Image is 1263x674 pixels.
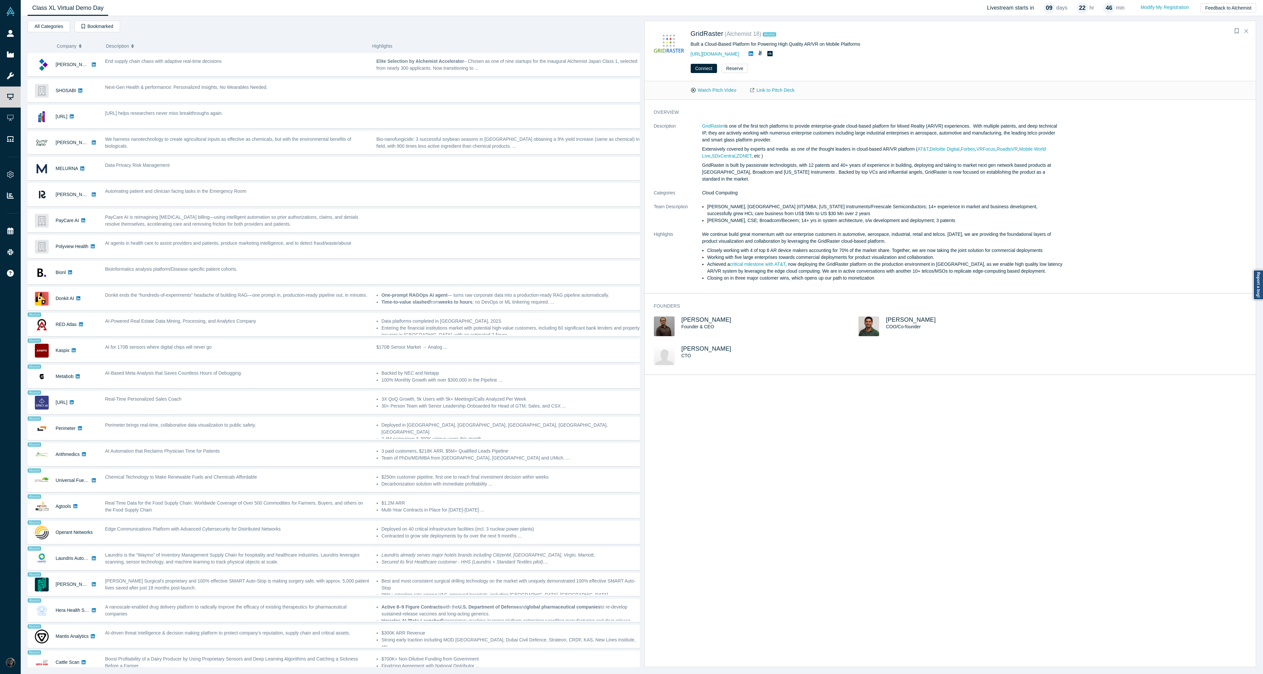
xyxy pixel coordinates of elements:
li: Closely working with 4 of top 6 AR device makers accounting for 70% of the market share. Together... [707,247,1063,254]
span: Perimeter brings real-time, collaborative data visualization to public safety. [105,422,256,428]
img: Hubly Surgical's Logo [35,578,49,591]
a: [PERSON_NAME] [681,316,731,323]
li: Decarbonization solution with immediate profitability ... [382,481,641,487]
li: Deployed on 40 critical infrastructure facilities (incl. 3 nuclear power plants) [382,526,641,533]
span: A nanoscale-enabled drug delivery platform to radically improve the efficacy of existing therapeu... [105,604,347,616]
span: AI-Powered Real Estate Data Mining, Processing, and Analytics Company [105,318,256,324]
a: GridRaster [691,30,724,37]
button: Company [57,39,99,53]
a: Polyview Health [56,244,88,249]
li: 96%+ retention rate among VAC-approved hospitals, including [GEOGRAPHIC_DATA], [GEOGRAPHIC_DATA],... [382,591,641,605]
a: Hera Health Solutions [56,608,100,613]
span: CTO [681,353,691,358]
a: RED Atlas [56,322,77,327]
img: Kaspix's Logo [35,344,49,358]
li: Achieved a , now deploying the GridRaster platform on the production environment in [GEOGRAPHIC_D... [707,261,1063,275]
a: AT&T [918,146,929,152]
a: [PERSON_NAME] [886,316,936,323]
a: [URL][DOMAIN_NAME] [691,51,739,57]
li: 30+ Person Team with Senior Leadership Onboarded for Head of GTM, Sales, and CSX ... [382,403,641,410]
em: Secured its first Healthcare customer - HHS (Laundris + Standard Textiles pilot). [382,559,545,564]
li: Deployed in [GEOGRAPHIC_DATA], [GEOGRAPHIC_DATA], [GEOGRAPHIC_DATA], [GEOGRAPHIC_DATA], [GEOGRAPH... [382,422,641,436]
span: Alumni [28,390,41,395]
span: Data Privacy Risk Management [105,162,170,168]
span: Description [106,39,129,53]
a: [URL] [56,114,67,119]
a: [PERSON_NAME] [56,62,93,67]
span: Automating patient and clinician facing tasks in the Emergency Room [105,188,247,194]
span: COO/Co-founder [886,324,921,329]
a: Metabob [56,374,73,379]
p: Bio-nanofungicide: 3 successful soybean seasons in [GEOGRAPHIC_DATA] obtaining a 9% yield increas... [376,136,641,150]
img: Agtools's Logo [35,500,49,513]
span: AI-driven threat intelligence & decision making platform to protect company’s reputation, supply ... [105,630,350,636]
a: Perimeter [56,426,76,431]
span: Next-Gen Health & performance: Personalized Insights, No Wearables Needed. [105,85,268,90]
li: proprietary machine-learning platform optimizing nanofiber manufacturing and drug release kinetic... [382,617,641,631]
a: Cattle Scan [56,660,79,665]
span: We harness nanotechnology to create agricultural inputs as effective as chemicals, but with the e... [105,137,351,149]
img: Alchemist Vault Logo [6,7,15,16]
img: Venkat Ramana Dass's Profile Image [654,345,675,365]
p: min [1116,4,1125,12]
div: Built a Cloud-Based Platform for Powering High Quality AR/VR on Mobile Platforms [691,41,910,48]
strong: weeks to hours [439,299,472,305]
img: Laundris Autonomous Inventory Management's Logo [35,552,49,565]
a: GridRaster [702,123,725,129]
dt: Categories [654,189,702,203]
img: Rishi Ranjan's Profile Image [654,316,675,336]
div: 22 [1077,2,1088,14]
li: $300K ARR Revenue [382,630,641,637]
img: Mantis Analytics's Logo [35,630,49,643]
h4: Livestream starts in [987,5,1034,11]
span: Alumni [28,494,41,499]
a: Operant Networks [56,530,93,535]
img: PayCare AI 's Logo [35,214,49,228]
li: Closing on in three major customer wins, which opens up our path to monetization [707,275,1063,282]
li: 3X QoQ Growth, 5k Users with 5k+ Meetings/Calls Analyzed Per Week [382,396,641,403]
span: AI for 170B sensors where digital chips will never go [105,344,212,350]
img: Donkit AI's Logo [35,292,49,306]
li: $1.2M ARR [382,500,641,507]
li: Team of PhDs/MD/MBA from [GEOGRAPHIC_DATA], [GEOGRAPHIC_DATA] and UMich. ... [382,455,641,462]
li: Finalizing Agreement with National Distributor ... [382,662,641,669]
span: Alumni [28,624,41,629]
strong: Elite Selection by Alchemist Accelerator [376,59,464,64]
li: Backed by NEC and Netapp [382,370,641,377]
img: Spiky.ai's Logo [35,396,49,410]
a: [PERSON_NAME] Surgical [56,582,111,587]
a: Laundris Autonomous Inventory Management [56,556,149,561]
li: 3 paid customers, $218K ARR, $5M+ Qualified Leads Pipeline [382,448,641,455]
span: Cloud Computing [702,190,738,195]
img: Qumir Nano's Logo [35,136,49,150]
span: PayCare AI is reimagining [MEDICAL_DATA] billing—using intelligent automation so prior authorizat... [105,214,359,227]
a: [PERSON_NAME] [681,345,731,352]
span: Chemical Technology to Make Renewable Fuels and Chemicals Affordable [105,474,257,480]
a: Mantis Analytics [56,634,88,639]
span: Alumni [28,312,41,317]
span: Bioinformatics analysis platform/Disease-specific patient cohorts. [105,266,237,272]
a: Link to Pitch Deck [743,85,802,96]
button: Feedback to Alchemist [1201,3,1256,12]
li: Data platforms completed in [GEOGRAPHIC_DATA], 2023. [382,318,641,325]
p: hr [1089,4,1094,12]
p: We continue build great momentum with our enterprise customers in automotive, aerospace, industri... [702,231,1063,245]
a: Bionl [56,270,66,275]
a: Kaspix [56,348,69,353]
li: — turns raw corporate data into a production-ready RAG pipeline automatically. [382,292,641,299]
span: Alumni [28,650,41,655]
div: 46 [1103,2,1115,14]
img: Dijam Panigrahi's Profile Image [858,316,879,336]
a: PayCare AI [56,218,79,223]
p: is one of the first tech platforms to provide enterprise-grade cloud-based platform for Mixed Rea... [702,123,1063,143]
img: Universal Fuel Technologies's Logo [35,474,49,487]
a: VRFocus [976,146,995,152]
button: Close [1241,26,1251,37]
span: AI-Based Meta Analysis that Saves Countless Hours of Debugging. [105,370,242,376]
li: Entering the financial institutions market with potential high-value customers, including 60 sign... [382,325,641,338]
img: Bionl's Logo [35,266,49,280]
a: Universal Fuel Technologies [56,478,113,483]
